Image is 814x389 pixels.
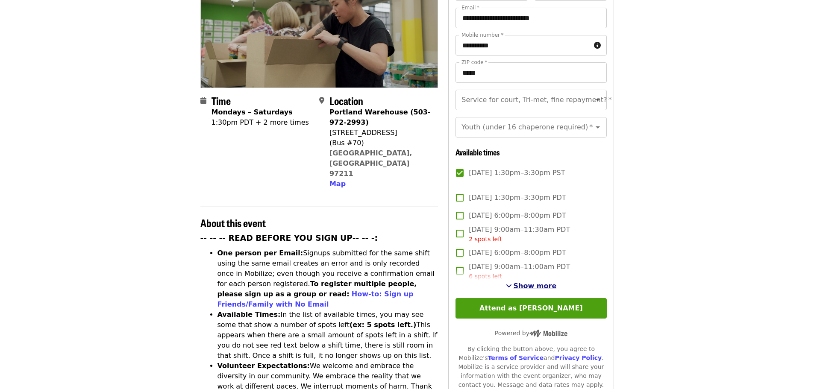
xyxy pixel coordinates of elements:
strong: Mondays – Saturdays [212,108,293,116]
strong: Available Times: [217,310,281,319]
span: Available times [455,146,500,158]
span: 2 spots left [469,236,502,243]
li: Signups submitted for the same shift using the same email creates an error and is only recorded o... [217,248,438,310]
button: Map [329,179,346,189]
strong: (ex: 5 spots left.) [350,321,416,329]
span: Location [329,93,363,108]
div: (Bus #70) [329,138,431,148]
a: [GEOGRAPHIC_DATA], [GEOGRAPHIC_DATA] 97211 [329,149,412,178]
strong: To register multiple people, please sign up as a group or read: [217,280,417,298]
span: About this event [200,215,266,230]
div: 1:30pm PDT + 2 more times [212,117,309,128]
img: Powered by Mobilize [529,330,567,337]
span: 6 spots left [469,273,502,280]
strong: One person per Email: [217,249,303,257]
input: ZIP code [455,62,606,83]
input: Email [455,8,606,28]
li: In the list of available times, you may see some that show a number of spots left This appears wh... [217,310,438,361]
span: [DATE] 9:00am–11:00am PDT [469,262,570,281]
button: Attend as [PERSON_NAME] [455,298,606,319]
input: Mobile number [455,35,590,56]
i: map-marker-alt icon [319,97,324,105]
i: calendar icon [200,97,206,105]
span: [DATE] 1:30pm–3:30pm PDT [469,193,566,203]
span: Show more [514,282,557,290]
span: Map [329,180,346,188]
a: Privacy Policy [555,354,602,361]
strong: Portland Warehouse (503-972-2993) [329,108,431,126]
button: See more timeslots [506,281,557,291]
span: Powered by [495,330,567,336]
span: [DATE] 1:30pm–3:30pm PST [469,168,565,178]
span: [DATE] 6:00pm–8:00pm PDT [469,211,566,221]
i: circle-info icon [594,41,601,50]
span: [DATE] 6:00pm–8:00pm PDT [469,248,566,258]
span: [DATE] 9:00am–11:30am PDT [469,225,570,244]
a: Terms of Service [488,354,544,361]
span: Time [212,93,231,108]
div: [STREET_ADDRESS] [329,128,431,138]
label: ZIP code [461,60,487,65]
button: Open [592,121,604,133]
button: Open [592,94,604,106]
strong: Volunteer Expectations: [217,362,310,370]
label: Mobile number [461,32,503,38]
a: How-to: Sign up Friends/Family with No Email [217,290,414,308]
strong: -- -- -- READ BEFORE YOU SIGN UP-- -- -: [200,234,378,243]
label: Email [461,5,479,10]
